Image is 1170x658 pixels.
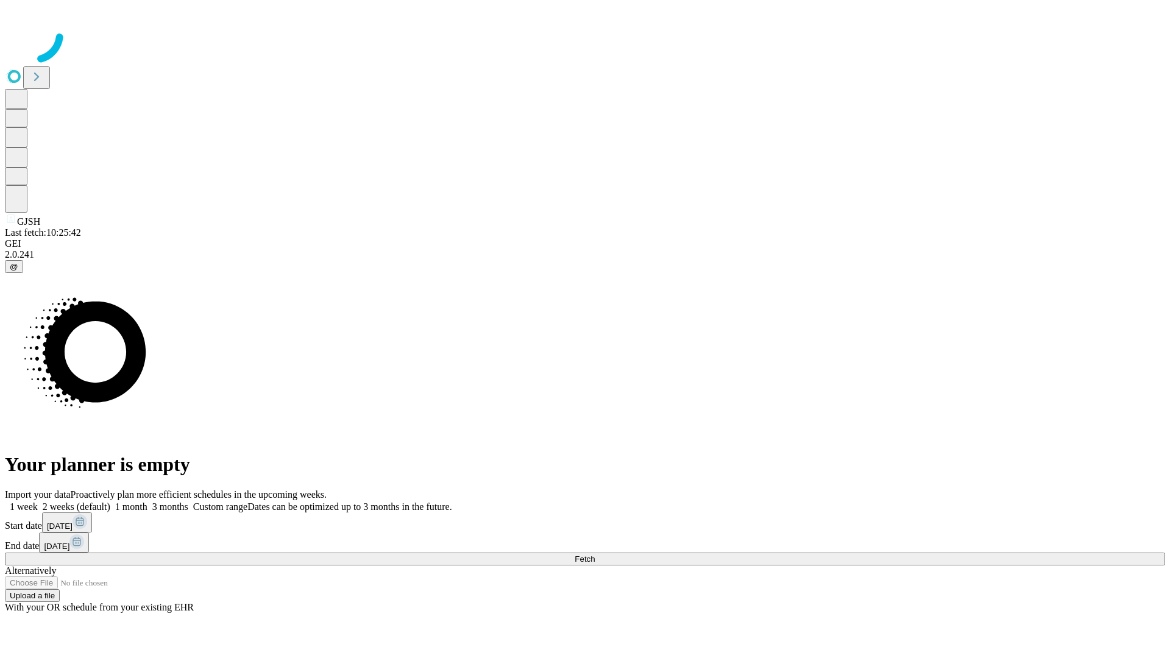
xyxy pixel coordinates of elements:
[17,216,40,227] span: GJSH
[575,554,595,564] span: Fetch
[5,227,81,238] span: Last fetch: 10:25:42
[5,553,1165,565] button: Fetch
[44,542,69,551] span: [DATE]
[47,522,73,531] span: [DATE]
[5,532,1165,553] div: End date
[10,262,18,271] span: @
[5,453,1165,476] h1: Your planner is empty
[5,565,56,576] span: Alternatively
[39,532,89,553] button: [DATE]
[5,512,1165,532] div: Start date
[5,238,1165,249] div: GEI
[193,501,247,512] span: Custom range
[10,501,38,512] span: 1 week
[115,501,147,512] span: 1 month
[42,512,92,532] button: [DATE]
[247,501,452,512] span: Dates can be optimized up to 3 months in the future.
[43,501,110,512] span: 2 weeks (default)
[5,589,60,602] button: Upload a file
[5,489,71,500] span: Import your data
[5,602,194,612] span: With your OR schedule from your existing EHR
[152,501,188,512] span: 3 months
[5,249,1165,260] div: 2.0.241
[71,489,327,500] span: Proactively plan more efficient schedules in the upcoming weeks.
[5,260,23,273] button: @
